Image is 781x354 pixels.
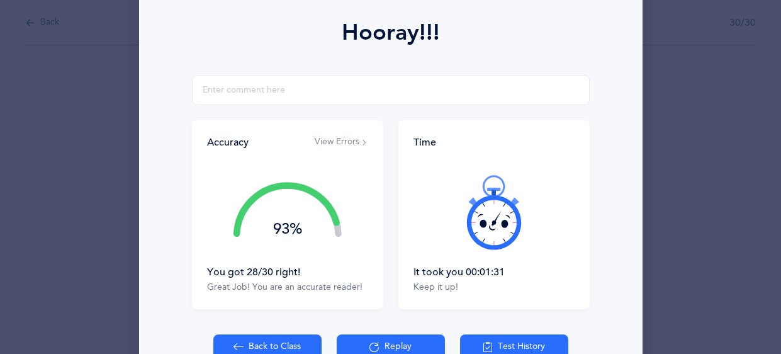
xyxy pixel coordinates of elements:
div: Keep it up! [413,282,575,294]
div: You got 28/30 right! [207,265,368,279]
div: Hooray!!! [342,16,440,50]
div: Great Job! You are an accurate reader! [207,282,368,294]
input: Enter comment here [192,75,590,105]
button: View Errors [315,136,368,149]
div: 93% [233,222,342,237]
div: Time [413,135,575,149]
div: It took you 00:01:31 [413,265,575,279]
div: Accuracy [207,135,249,149]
